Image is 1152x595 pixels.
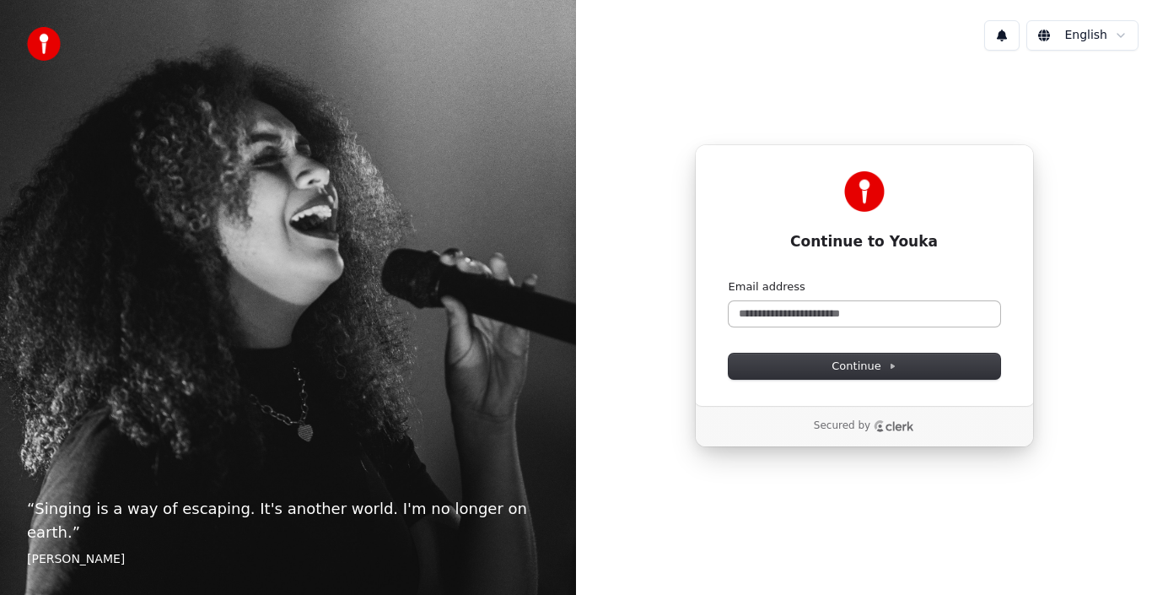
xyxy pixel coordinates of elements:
button: Continue [729,354,1000,379]
p: Secured by [814,419,870,433]
span: Continue [832,359,896,374]
label: Email address [729,279,805,295]
footer: [PERSON_NAME] [27,551,549,568]
a: Clerk logo [874,420,914,432]
img: youka [27,27,61,61]
p: “ Singing is a way of escaping. It's another world. I'm no longer on earth. ” [27,497,549,544]
img: Youka [844,171,885,212]
h1: Continue to Youka [729,232,1000,252]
